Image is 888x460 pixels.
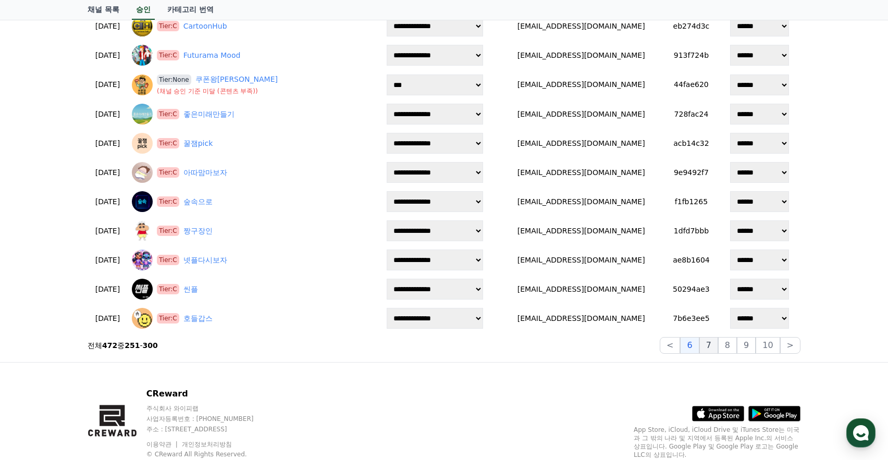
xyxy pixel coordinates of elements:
button: 10 [756,337,780,354]
td: [EMAIL_ADDRESS][DOMAIN_NAME] [499,70,664,100]
a: 설정 [134,330,200,356]
p: CReward [146,388,329,400]
a: 넷플다시보자 [183,255,227,266]
span: Tier:C [157,50,179,60]
td: 44fae620 [663,70,719,100]
img: 아따맘마보자 [132,162,153,183]
span: Tier:None [157,74,191,85]
p: [DATE] [92,167,124,178]
img: Futurama Mood [132,45,153,66]
p: [DATE] [92,255,124,266]
td: [EMAIL_ADDRESS][DOMAIN_NAME] [499,158,664,187]
span: Tier:C [157,109,179,119]
img: 좋은미래만들기 [132,104,153,125]
img: CartoonHub [132,16,153,36]
p: 전체 중 - [88,340,158,351]
td: eb274d3c [663,11,719,41]
span: 홈 [33,346,39,354]
button: > [780,337,800,354]
p: 사업자등록번호 : [PHONE_NUMBER] [146,415,329,423]
span: Tier:C [157,313,179,324]
img: 숲속으로 [132,191,153,212]
strong: 472 [102,341,117,350]
p: [DATE] [92,226,124,237]
p: [DATE] [92,21,124,32]
a: 개인정보처리방침 [182,441,232,448]
button: < [660,337,680,354]
td: [EMAIL_ADDRESS][DOMAIN_NAME] [499,11,664,41]
td: [EMAIL_ADDRESS][DOMAIN_NAME] [499,41,664,70]
td: [EMAIL_ADDRESS][DOMAIN_NAME] [499,245,664,275]
p: ( 채널 승인 기준 미달 (콘텐츠 부족) ) [157,87,278,95]
button: 8 [718,337,737,354]
a: 홈 [3,330,69,356]
span: Tier:C [157,226,179,236]
a: CartoonHub [183,21,227,32]
td: 913f724b [663,41,719,70]
img: 쿠폰왕김짠돌 [132,74,153,95]
span: Tier:C [157,21,179,31]
a: Futurama Mood [183,50,241,61]
img: 꿀잼pick [132,133,153,154]
span: Tier:C [157,167,179,178]
span: Tier:C [157,138,179,148]
td: [EMAIL_ADDRESS][DOMAIN_NAME] [499,187,664,216]
p: [DATE] [92,109,124,120]
a: 좋은미래만들기 [183,109,235,120]
td: [EMAIL_ADDRESS][DOMAIN_NAME] [499,304,664,333]
a: 씬플 [183,284,198,295]
span: 설정 [161,346,174,354]
td: ae8b1604 [663,245,719,275]
p: [DATE] [92,284,124,295]
p: 주소 : [STREET_ADDRESS] [146,425,329,433]
img: 호들갑스 [132,308,153,329]
td: f1fb1265 [663,187,719,216]
a: 쿠폰왕[PERSON_NAME] [195,74,278,85]
td: [EMAIL_ADDRESS][DOMAIN_NAME] [499,129,664,158]
strong: 251 [125,341,140,350]
td: 9e9492f7 [663,158,719,187]
p: [DATE] [92,138,124,149]
td: 7b6e3ee5 [663,304,719,333]
button: 7 [699,337,718,354]
p: [DATE] [92,79,124,90]
td: [EMAIL_ADDRESS][DOMAIN_NAME] [499,100,664,129]
a: 숲속으로 [183,196,213,207]
td: 50294ae3 [663,275,719,304]
span: Tier:C [157,284,179,294]
td: 1dfd7bbb [663,216,719,245]
p: 주식회사 와이피랩 [146,404,329,413]
td: [EMAIL_ADDRESS][DOMAIN_NAME] [499,216,664,245]
button: 6 [680,337,699,354]
button: 9 [737,337,756,354]
a: 아따맘마보자 [183,167,227,178]
td: acb14c32 [663,129,719,158]
span: 대화 [95,346,108,355]
a: 호들갑스 [183,313,213,324]
td: [EMAIL_ADDRESS][DOMAIN_NAME] [499,275,664,304]
a: 이용약관 [146,441,179,448]
img: 넷플다시보자 [132,250,153,270]
span: Tier:C [157,196,179,207]
img: 짱구장인 [132,220,153,241]
p: App Store, iCloud, iCloud Drive 및 iTunes Store는 미국과 그 밖의 나라 및 지역에서 등록된 Apple Inc.의 서비스 상표입니다. Goo... [634,426,800,459]
span: Tier:C [157,255,179,265]
a: 꿀잼pick [183,138,213,149]
p: [DATE] [92,50,124,61]
a: 대화 [69,330,134,356]
a: 짱구장인 [183,226,213,237]
strong: 300 [143,341,158,350]
p: [DATE] [92,313,124,324]
p: © CReward All Rights Reserved. [146,450,329,458]
p: [DATE] [92,196,124,207]
img: 씬플 [132,279,153,300]
td: 728fac24 [663,100,719,129]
